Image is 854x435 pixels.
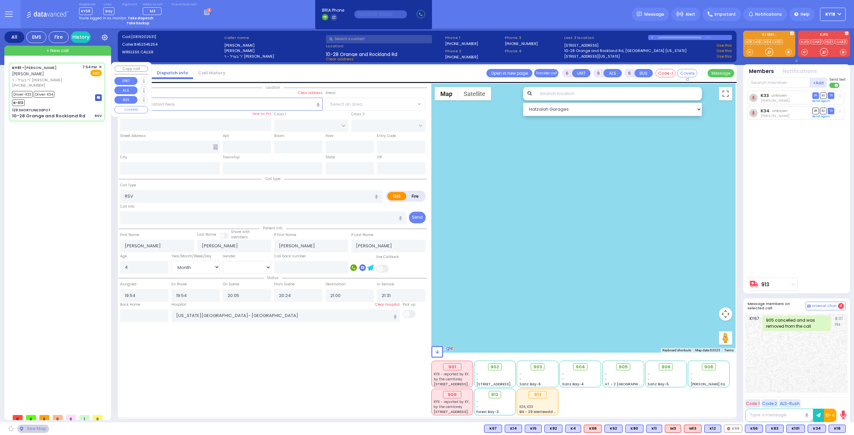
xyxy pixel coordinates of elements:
[120,302,140,307] label: Back Home
[704,425,721,433] div: BLS
[435,87,458,100] button: Show street map
[719,307,732,321] button: Map camera controls
[26,10,71,18] img: Logo
[634,69,653,77] button: BUS
[835,316,844,331] span: 8:01 PM
[90,70,102,76] span: EMS
[605,382,654,387] span: AT - 2 [GEOGRAPHIC_DATA]
[536,87,702,100] input: Search location
[505,425,522,433] div: BLS
[351,112,365,117] label: Cross 2
[644,11,664,18] span: Message
[66,415,76,420] span: 0
[143,3,164,7] label: Medic on call
[691,377,693,382] span: -
[274,112,286,117] label: Cross 1
[619,364,628,370] span: 905
[262,176,284,181] span: Call type
[351,232,373,238] label: P Last Name
[445,35,502,41] span: Phone 1
[128,16,153,21] strong: Take dispatch
[114,77,137,85] button: UNIT
[505,48,562,54] span: Phone 4
[828,108,834,114] span: TR
[12,113,85,119] div: 10-28 Orange and Rockland Rd
[820,8,846,21] button: KY18
[231,229,250,234] small: Share with
[763,316,831,331] div: 905 cancelled and was removed from the call
[12,83,45,88] span: [PHONE_NUMBER]
[505,41,538,46] label: [PHONE_NUMBER]
[812,92,819,99] span: DR
[677,69,697,77] button: Covered
[779,399,801,408] button: ALS-Rush
[223,254,236,259] label: Gender
[476,377,478,382] span: -
[656,69,676,77] button: Code-1
[812,99,830,103] a: Send again
[12,108,51,113] div: 129 SHORTLINE DEPOT
[326,90,336,96] label: Areas
[745,39,753,44] a: K18
[490,364,499,370] span: 902
[26,415,36,420] span: 0
[213,144,218,150] span: Other building occupants
[519,372,521,377] span: -
[603,69,622,77] button: ALS
[754,39,762,44] a: K18
[476,399,478,404] span: -
[274,133,284,139] label: Room
[801,11,810,17] span: Help
[326,56,354,62] span: Clear address
[387,192,407,200] label: EMS
[114,96,137,104] button: BUS
[193,70,231,76] a: Call History
[812,304,837,308] span: Internal Chat
[491,391,498,398] span: 912
[326,282,346,287] label: Destination
[53,415,63,420] span: 0
[223,155,240,160] label: Township
[761,113,790,118] span: Joel Heilbrun
[662,364,671,370] span: 906
[745,425,763,433] div: BLS
[476,382,539,387] span: [STREET_ADDRESS][PERSON_NAME]
[171,309,400,322] input: Search hospital
[637,12,642,17] img: message.svg
[646,425,662,433] div: K11
[262,85,284,90] span: Location
[761,282,769,287] a: 913
[131,34,156,39] span: [0819202531]
[409,212,426,223] button: Send
[103,3,114,7] label: Lines
[484,425,502,433] div: K67
[231,235,248,240] span: members
[150,8,155,14] span: M3
[171,3,196,7] label: Fire units on call
[686,11,695,17] span: Alert
[445,41,478,46] label: [PHONE_NUMBER]
[564,54,620,59] a: [STREET_ADDRESS][US_STATE]
[274,254,306,259] label: Call back number
[122,42,222,47] label: Caller:
[564,48,687,54] a: 10-28 Orange and Rockland Rd, [GEOGRAPHIC_DATA] [US_STATE]
[749,68,774,75] button: Members
[761,108,770,113] a: K34
[525,425,542,433] div: K15
[528,391,547,398] div: 913
[825,11,835,17] span: KY18
[719,87,732,100] button: Toggle fullscreen view
[274,232,296,238] label: P First Name
[534,69,558,77] button: Transfer call
[838,303,844,309] span: 4
[252,111,271,116] label: Save as POI
[403,302,415,307] label: Pick up
[79,415,89,420] span: 1
[224,35,324,41] label: Caller name
[120,254,127,259] label: Age
[773,39,783,44] a: K101
[406,192,425,200] label: Fire
[505,35,562,41] span: Phone 3
[12,65,24,70] span: KY61 -
[562,372,564,377] span: -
